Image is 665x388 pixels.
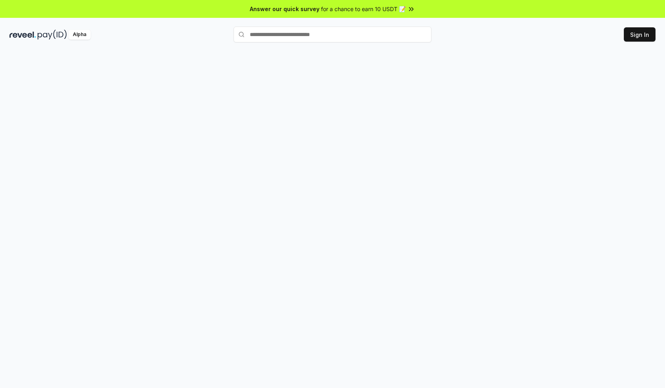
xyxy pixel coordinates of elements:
[624,27,655,42] button: Sign In
[9,30,36,40] img: reveel_dark
[38,30,67,40] img: pay_id
[321,5,406,13] span: for a chance to earn 10 USDT 📝
[250,5,319,13] span: Answer our quick survey
[68,30,91,40] div: Alpha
